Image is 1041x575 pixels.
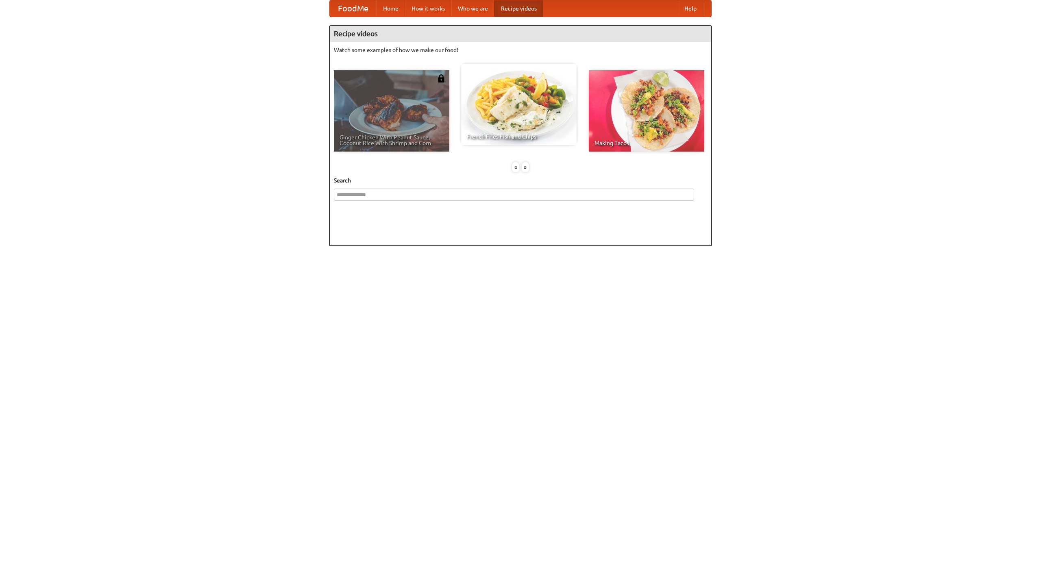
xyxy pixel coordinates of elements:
h5: Search [334,176,707,184]
a: Who we are [451,0,494,17]
a: Home [377,0,405,17]
a: Help [678,0,703,17]
span: French Fries Fish and Chips [467,134,571,139]
a: French Fries Fish and Chips [461,64,577,145]
p: Watch some examples of how we make our food! [334,46,707,54]
h4: Recipe videos [330,26,711,42]
a: FoodMe [330,0,377,17]
a: Recipe videos [494,0,543,17]
a: Making Tacos [589,70,704,152]
div: » [522,162,529,172]
span: Making Tacos [595,140,699,146]
a: How it works [405,0,451,17]
img: 483408.png [437,74,445,82]
div: « [512,162,519,172]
